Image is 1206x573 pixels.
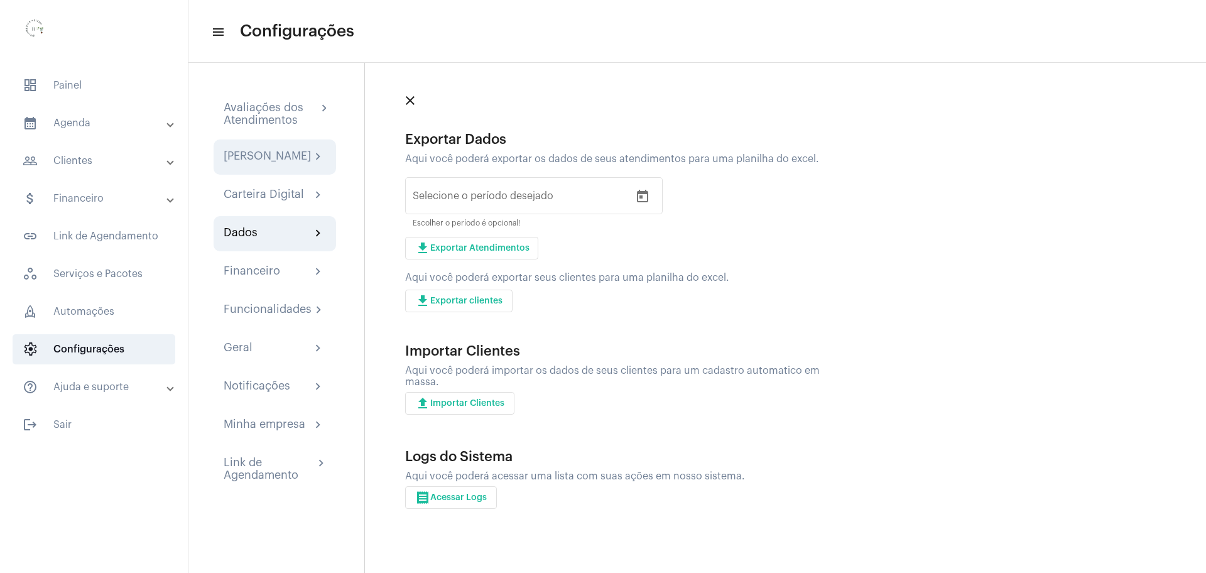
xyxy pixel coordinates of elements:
mat-panel-title: Financeiro [23,191,168,206]
mat-icon: chevron_right [311,341,326,356]
mat-icon: chevron_right [311,418,326,433]
mat-icon: chevron_right [317,101,326,116]
img: 0d939d3e-dcd2-0964-4adc-7f8e0d1a206f.png [10,6,60,57]
span: Serviços e Pacotes [13,259,175,289]
mat-icon: sidenav icon [23,379,38,395]
div: [PERSON_NAME] [224,150,311,165]
mat-icon: chevron_right [311,188,326,203]
div: Aqui você poderá acessar uma lista com suas ações em nosso sistema. [405,471,837,482]
div: Geral [224,341,253,356]
span: Exportar Atendimentos [415,244,530,253]
mat-icon: chevron_right [311,150,326,165]
span: sidenav icon [23,266,38,281]
span: Configurações [13,334,175,364]
span: Acessar Logs [415,493,487,502]
button: Exportar clientes [405,290,513,312]
span: sidenav icon [23,78,38,93]
div: Aqui você poderá exportar os dados de seus atendimentos para uma planilha do excel. [405,153,837,165]
mat-icon: download [415,293,430,308]
mat-icon: download [415,241,430,256]
div: Minha empresa [224,418,305,433]
span: Automações [13,297,175,327]
div: Funcionalidades [224,303,312,318]
mat-icon: sidenav icon [211,25,224,40]
div: Dados [224,226,258,241]
div: Link de Agendamento [224,456,314,481]
mat-icon: chevron_right [311,379,326,395]
mat-icon: receipt [415,490,430,505]
mat-icon: sidenav icon [23,417,38,432]
button: Open calendar [630,184,655,209]
input: Data do fim [487,193,594,204]
mat-icon: sidenav icon [23,229,38,244]
span: Link de Agendamento [13,221,175,251]
div: Importar Clientes [405,344,837,359]
span: sidenav icon [23,342,38,357]
div: Carteira Digital [224,188,304,203]
mat-expansion-panel-header: sidenav iconAjuda e suporte [8,372,188,402]
div: Aqui você poderá importar os dados de seus clientes para um cadastro automatico em massa. [405,365,837,388]
span: Exportar clientes [415,297,503,305]
div: Logs do Sistema [405,449,837,464]
button: Acessar Logs [405,486,497,509]
input: Data de início [413,193,477,204]
button: Importar Clientes [405,392,514,415]
mat-icon: chevron_right [311,265,326,280]
mat-icon: sidenav icon [23,153,38,168]
div: Notificações [224,379,290,395]
mat-expansion-panel-header: sidenav iconAgenda [8,108,188,138]
mat-panel-title: Agenda [23,116,168,131]
div: Aqui você poderá exportar seus clientes para uma planilha do excel. [405,272,837,283]
mat-expansion-panel-header: sidenav iconClientes [8,146,188,176]
div: Exportar Dados [405,132,837,147]
div: Avaliações dos Atendimentos [224,101,317,126]
mat-icon: sidenav icon [23,116,38,131]
span: Sair [13,410,175,440]
mat-icon: close [403,93,418,108]
mat-icon: sidenav icon [23,191,38,206]
mat-icon: chevron_right [312,303,326,318]
mat-icon: upload [415,396,430,411]
span: sidenav icon [23,304,38,319]
div: Financeiro [224,265,280,280]
mat-icon: chevron_right [314,456,326,471]
mat-icon: chevron_right [311,226,326,241]
span: Importar Clientes [415,399,504,408]
mat-panel-title: Ajuda e suporte [23,379,168,395]
span: Painel [13,70,175,101]
mat-hint: Escolher o período é opcional! [413,219,520,228]
span: Configurações [240,21,354,41]
button: Exportar Atendimentos [405,237,538,259]
mat-expansion-panel-header: sidenav iconFinanceiro [8,183,188,214]
mat-panel-title: Clientes [23,153,168,168]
